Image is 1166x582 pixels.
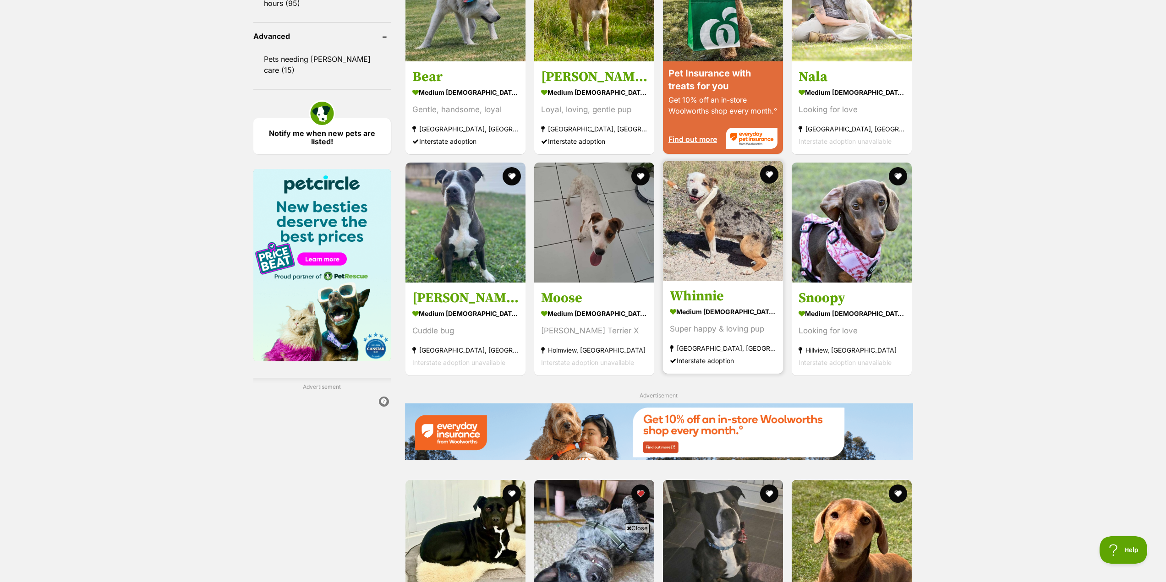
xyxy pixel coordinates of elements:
img: info.svg [380,397,388,406]
span: Advertisement [640,392,678,399]
a: Bear medium [DEMOGRAPHIC_DATA] Dog Gentle, handsome, loyal [GEOGRAPHIC_DATA], [GEOGRAPHIC_DATA] I... [405,61,526,154]
div: Cuddle bug [412,325,519,337]
img: Whinnie - Staffordshire Bull Terrier x Border Collie Dog [663,161,783,281]
span: Interstate adoption unavailable [799,137,892,145]
button: favourite [631,167,650,185]
h3: Nala [799,68,905,85]
span: Interstate adoption unavailable [541,359,634,366]
span: Interstate adoption unavailable [799,359,892,366]
strong: medium [DEMOGRAPHIC_DATA] Dog [412,85,519,98]
strong: medium [DEMOGRAPHIC_DATA] Dog [799,85,905,98]
a: Whinnie medium [DEMOGRAPHIC_DATA] Dog Super happy & loving pup [GEOGRAPHIC_DATA], [GEOGRAPHIC_DAT... [663,281,783,374]
div: Interstate adoption [670,354,776,367]
h3: [PERSON_NAME] [541,68,647,85]
div: Gentle, handsome, loyal [412,103,519,115]
div: Looking for love [799,103,905,115]
strong: Holmview, [GEOGRAPHIC_DATA] [541,344,647,356]
div: Looking for love [799,325,905,337]
strong: medium [DEMOGRAPHIC_DATA] Dog [412,307,519,320]
strong: medium [DEMOGRAPHIC_DATA] Dog [799,307,905,320]
h3: Snoopy [799,289,905,307]
img: Pet Circle promo banner [253,169,391,361]
strong: medium [DEMOGRAPHIC_DATA] Dog [670,305,776,318]
header: Advanced [253,32,391,40]
div: Interstate adoption [541,135,647,147]
a: Pets needing [PERSON_NAME] care (15) [253,49,391,80]
img: Snoopy - Dachshund Dog [792,163,912,283]
a: [PERSON_NAME] medium [DEMOGRAPHIC_DATA] Dog Loyal, loving, gentle pup [GEOGRAPHIC_DATA], [GEOGRAP... [534,61,654,154]
strong: [GEOGRAPHIC_DATA], [GEOGRAPHIC_DATA] [412,122,519,135]
strong: [GEOGRAPHIC_DATA], [GEOGRAPHIC_DATA] [541,122,647,135]
button: favourite [889,484,908,503]
strong: [GEOGRAPHIC_DATA], [GEOGRAPHIC_DATA] [412,344,519,356]
strong: Hillview, [GEOGRAPHIC_DATA] [799,344,905,356]
span: Interstate adoption unavailable [412,359,505,366]
a: Moose medium [DEMOGRAPHIC_DATA] Dog [PERSON_NAME] Terrier X Holmview, [GEOGRAPHIC_DATA] Interstat... [534,283,654,375]
h3: Bear [412,68,519,85]
a: Notify me when new pets are listed! [253,118,391,154]
span: Close [625,523,650,533]
div: Loyal, loving, gentle pup [541,103,647,115]
strong: medium [DEMOGRAPHIC_DATA] Dog [541,85,647,98]
div: [PERSON_NAME] Terrier X [541,325,647,337]
h3: Whinnie [670,288,776,305]
strong: [GEOGRAPHIC_DATA], [GEOGRAPHIC_DATA] [670,342,776,354]
button: favourite [760,484,778,503]
img: Everyday Insurance promotional banner [405,403,913,459]
iframe: Advertisement [416,536,750,577]
img: Ellie - American Staffordshire Terrier Dog [405,163,526,283]
a: Everyday Insurance promotional banner [405,403,913,461]
a: Snoopy medium [DEMOGRAPHIC_DATA] Dog Looking for love Hillview, [GEOGRAPHIC_DATA] Interstate adop... [792,283,912,375]
strong: medium [DEMOGRAPHIC_DATA] Dog [541,307,647,320]
h3: Moose [541,289,647,307]
button: favourite [503,484,521,503]
button: favourite [760,165,778,184]
a: [PERSON_NAME] medium [DEMOGRAPHIC_DATA] Dog Cuddle bug [GEOGRAPHIC_DATA], [GEOGRAPHIC_DATA] Inter... [405,283,526,375]
strong: [GEOGRAPHIC_DATA], [GEOGRAPHIC_DATA] [799,122,905,135]
button: favourite [631,484,650,503]
img: Moose - Jack Russell Terrier Dog [534,163,654,283]
button: favourite [503,167,521,185]
iframe: Help Scout Beacon - Open [1100,536,1148,564]
div: Interstate adoption [412,135,519,147]
h3: [PERSON_NAME] [412,289,519,307]
a: Nala medium [DEMOGRAPHIC_DATA] Dog Looking for love [GEOGRAPHIC_DATA], [GEOGRAPHIC_DATA] Intersta... [792,61,912,154]
button: favourite [889,167,908,185]
div: Super happy & loving pup [670,323,776,335]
